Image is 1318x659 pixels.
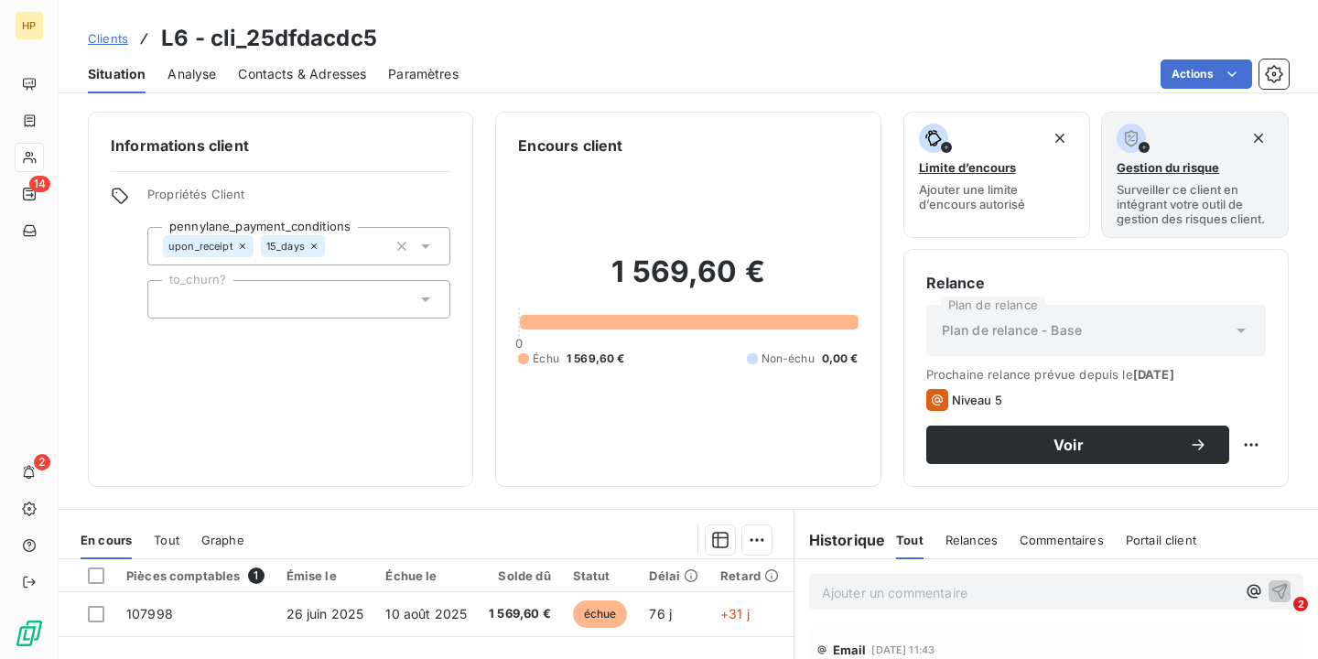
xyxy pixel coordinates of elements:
[952,393,1002,407] span: Niveau 5
[29,176,50,192] span: 14
[919,182,1075,211] span: Ajouter une limite d’encours autorisé
[518,254,858,308] h2: 1 569,60 €
[163,291,178,308] input: Ajouter une valeur
[248,567,265,584] span: 1
[649,568,698,583] div: Délai
[1161,59,1252,89] button: Actions
[794,529,886,551] h6: Historique
[926,272,1266,294] h6: Relance
[573,600,628,628] span: échue
[720,568,779,583] div: Retard
[567,351,625,367] span: 1 569,60 €
[126,606,173,621] span: 107998
[126,567,265,584] div: Pièces comptables
[649,606,672,621] span: 76 j
[942,321,1082,340] span: Plan de relance - Base
[167,65,216,83] span: Analyse
[948,438,1189,452] span: Voir
[147,187,450,212] span: Propriétés Client
[1117,182,1273,226] span: Surveiller ce client en intégrant votre outil de gestion des risques client.
[926,367,1266,382] span: Prochaine relance prévue depuis le
[325,238,340,254] input: Ajouter une valeur
[286,606,364,621] span: 26 juin 2025
[88,31,128,46] span: Clients
[489,605,551,623] span: 1 569,60 €
[515,336,523,351] span: 0
[154,533,179,547] span: Tout
[489,568,551,583] div: Solde dû
[762,351,815,367] span: Non-échu
[945,533,998,547] span: Relances
[833,643,867,657] span: Email
[1133,367,1174,382] span: [DATE]
[385,568,467,583] div: Échue le
[266,241,305,252] span: 15_days
[1020,533,1104,547] span: Commentaires
[822,351,859,367] span: 0,00 €
[896,533,924,547] span: Tout
[1293,597,1308,611] span: 2
[238,65,366,83] span: Contacts & Adresses
[1117,160,1219,175] span: Gestion du risque
[34,454,50,470] span: 2
[720,606,750,621] span: +31 j
[286,568,364,583] div: Émise le
[1126,533,1196,547] span: Portail client
[168,241,233,252] span: upon_receipt
[533,351,559,367] span: Échu
[919,160,1016,175] span: Limite d’encours
[88,65,146,83] span: Situation
[81,533,132,547] span: En cours
[871,644,934,655] span: [DATE] 11:43
[573,568,628,583] div: Statut
[88,29,128,48] a: Clients
[518,135,622,157] h6: Encours client
[201,533,244,547] span: Graphe
[15,619,44,648] img: Logo LeanPay
[1101,112,1289,238] button: Gestion du risqueSurveiller ce client en intégrant votre outil de gestion des risques client.
[111,135,450,157] h6: Informations client
[385,606,467,621] span: 10 août 2025
[388,65,459,83] span: Paramètres
[926,426,1229,464] button: Voir
[903,112,1091,238] button: Limite d’encoursAjouter une limite d’encours autorisé
[15,11,44,40] div: HP
[161,22,377,55] h3: L6 - cli_25dfdacdc5
[1256,597,1300,641] iframe: Intercom live chat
